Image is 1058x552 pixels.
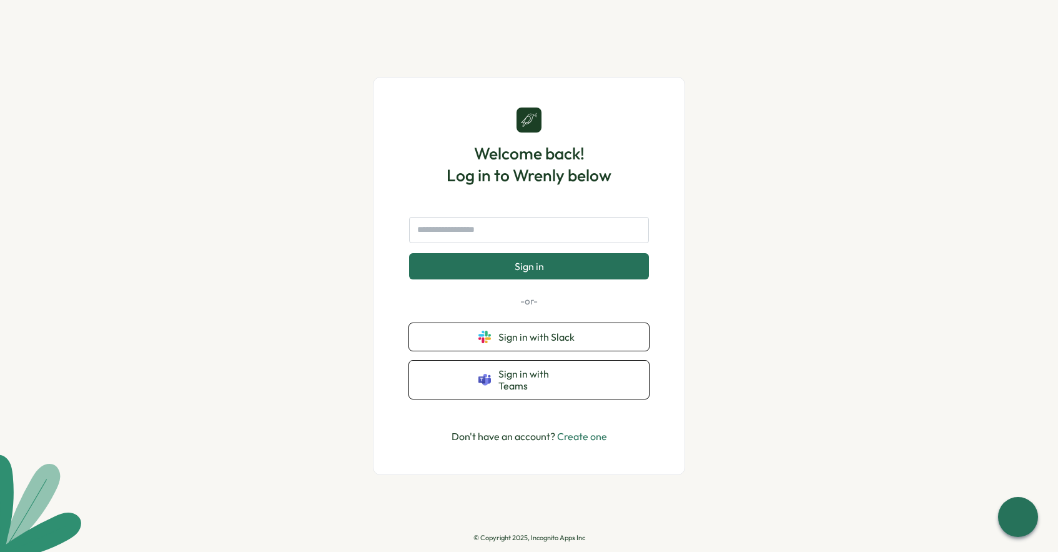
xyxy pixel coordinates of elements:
[473,534,585,542] p: © Copyright 2025, Incognito Apps Inc
[515,261,544,272] span: Sign in
[452,429,607,444] p: Don't have an account?
[557,430,607,443] a: Create one
[409,294,649,308] p: -or-
[498,331,580,343] span: Sign in with Slack
[409,253,649,279] button: Sign in
[409,323,649,351] button: Sign in with Slack
[447,143,611,186] h1: Welcome back! Log in to Wrenly below
[498,368,580,391] span: Sign in with Teams
[409,361,649,399] button: Sign in with Teams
